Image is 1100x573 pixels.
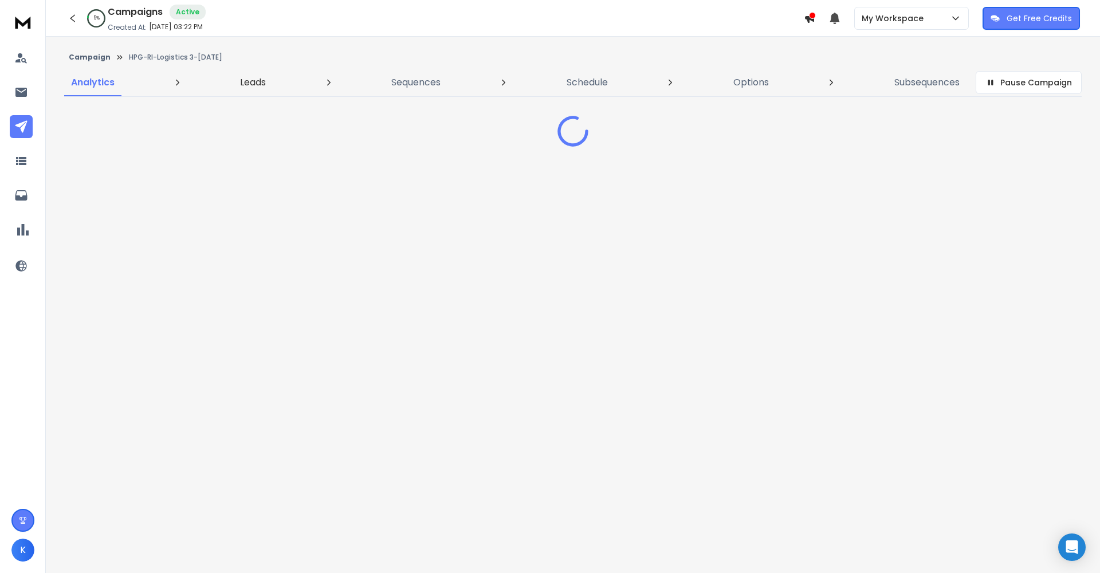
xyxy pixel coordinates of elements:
p: My Workspace [862,13,928,24]
img: logo [11,11,34,33]
p: Sequences [391,76,441,89]
div: Open Intercom Messenger [1058,533,1086,561]
p: HPG-RI-Logistics 3-[DATE] [129,53,222,62]
a: Schedule [560,69,615,96]
p: Get Free Credits [1007,13,1072,24]
button: Pause Campaign [976,71,1082,94]
button: Get Free Credits [983,7,1080,30]
p: Options [733,76,769,89]
p: Created At: [108,23,147,32]
a: Sequences [384,69,447,96]
a: Subsequences [887,69,967,96]
a: Options [726,69,776,96]
button: K [11,539,34,562]
p: Subsequences [894,76,960,89]
div: Active [170,5,206,19]
p: 5 % [93,15,100,22]
button: Campaign [69,53,111,62]
p: [DATE] 03:22 PM [149,22,203,32]
a: Analytics [64,69,121,96]
p: Analytics [71,76,115,89]
p: Leads [240,76,266,89]
h1: Campaigns [108,5,163,19]
p: Schedule [567,76,608,89]
a: Leads [233,69,273,96]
